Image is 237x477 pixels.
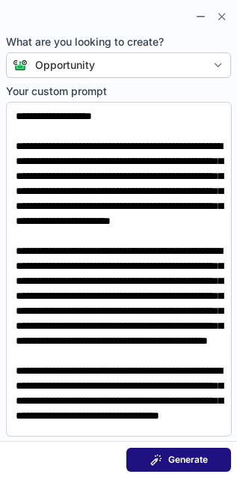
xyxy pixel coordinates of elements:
[35,58,95,73] div: Opportunity
[6,102,232,437] textarea: Your custom prompt
[6,84,232,99] span: Your custom prompt
[126,448,231,472] button: Generate
[6,34,231,49] span: What are you looking to create?
[168,454,208,466] span: Generate
[7,59,28,71] img: Connie from ContactOut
